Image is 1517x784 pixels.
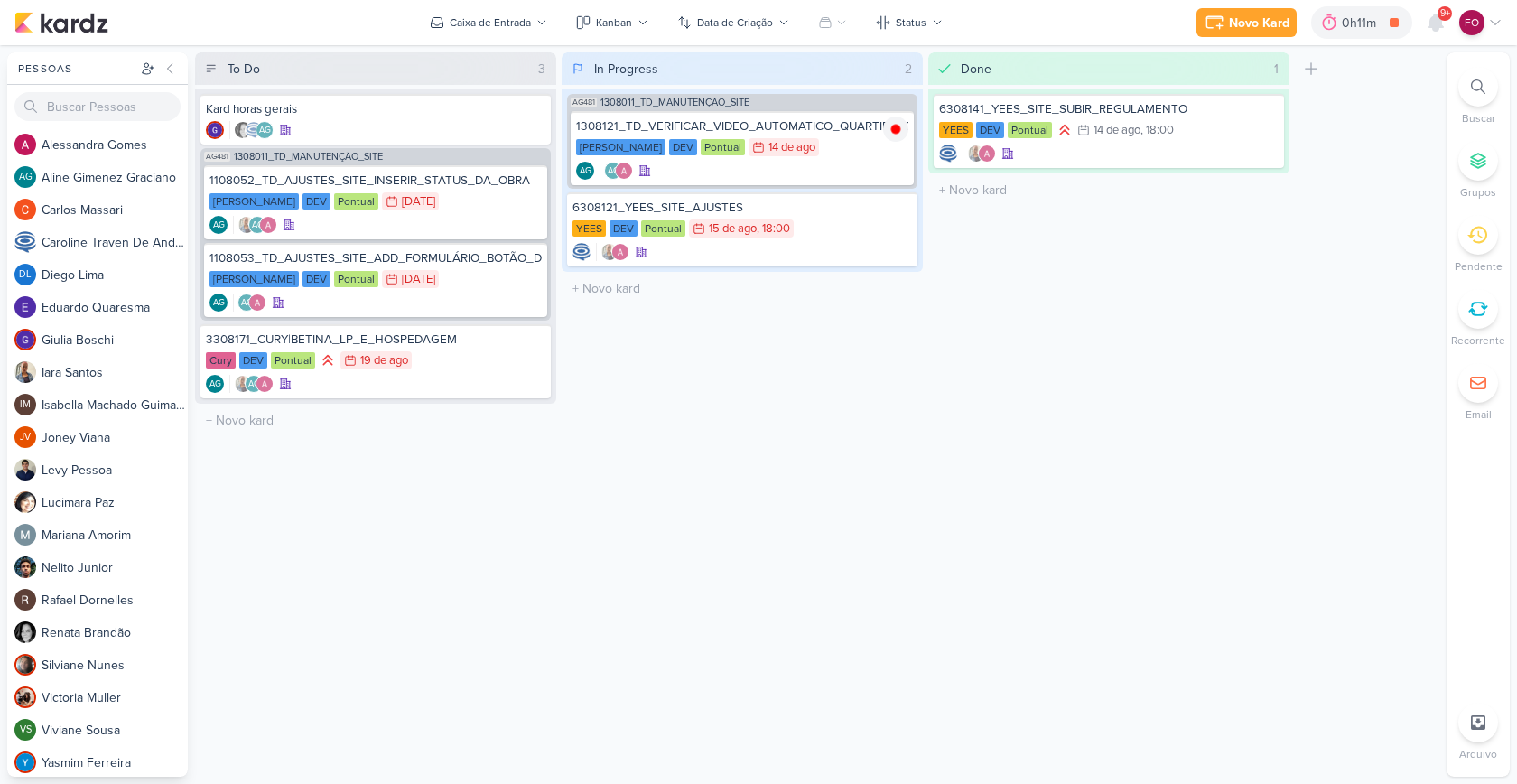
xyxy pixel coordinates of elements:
[571,98,597,107] span: AG481
[600,162,633,180] div: Colaboradores: Aline Gimenez Graciano, Alessandra Gomes
[42,526,188,545] div: M a r i a n a A m o r i m
[1466,406,1492,423] p: Email
[199,407,553,434] input: + Novo kard
[701,139,745,155] div: Pontual
[1459,746,1497,762] p: Arquivo
[233,294,266,312] div: Colaboradores: Aline Gimenez Graciano, Alessandra Gomes
[1229,14,1289,33] div: Novo Kard
[576,162,594,180] div: Aline Gimenez Graciano
[1140,125,1174,136] div: , 18:00
[641,220,685,237] div: Pontual
[1440,6,1450,21] span: 9+
[978,145,996,163] img: Alessandra Gomes
[1460,184,1496,201] p: Grupos
[234,121,252,139] img: Renata Brandão
[259,216,277,234] img: Alessandra Gomes
[1056,121,1074,139] div: Prioridade Alta
[229,375,274,393] div: Colaboradores: Iara Santos, Aline Gimenez Graciano, Alessandra Gomes
[600,98,749,107] span: 1308011_TD_MANUTENÇÃO_SITE
[14,92,181,121] input: Buscar Pessoas
[42,201,188,219] div: C a r l o s M a s s a r i
[963,145,996,163] div: Colaboradores: Iara Santos, Alessandra Gomes
[248,380,260,389] p: AG
[256,121,274,139] div: Aline Gimenez Graciano
[14,199,36,220] img: Carlos Massari
[256,375,274,393] img: Alessandra Gomes
[234,375,252,393] img: Iara Santos
[572,243,591,261] img: Caroline Traven De Andrade
[213,221,225,230] p: AG
[14,264,36,285] div: Diego Lima
[42,363,188,382] div: I a r a S a n t o s
[302,193,330,210] div: DEV
[531,60,553,79] div: 3
[209,193,299,210] div: [PERSON_NAME]
[245,375,263,393] div: Aline Gimenez Graciano
[14,589,36,611] img: Rafael Dornelles
[209,250,542,266] div: 1108053_TD_AJUSTES_SITE_ADD_FORMULÁRIO_BOTÃO_DOWNLOAD
[14,751,36,773] img: Yasmim Ferreira
[1462,110,1495,126] p: Buscar
[565,275,919,302] input: + Novo kard
[709,223,757,235] div: 15 de ago
[1447,67,1510,126] li: Ctrl + F
[206,352,236,369] div: Cury
[237,294,256,312] div: Aline Gimenez Graciano
[14,12,108,33] img: kardz.app
[1196,8,1297,37] button: Novo Kard
[572,200,912,216] div: 6308121_YEES_SITE_AJUSTES
[596,243,629,261] div: Colaboradores: Iara Santos, Alessandra Gomes
[42,266,188,285] div: D i e g o L i m a
[209,271,299,287] div: [PERSON_NAME]
[20,725,32,735] p: VS
[248,294,266,312] img: Alessandra Gomes
[319,351,337,369] div: Prioridade Alta
[229,121,274,139] div: Colaboradores: Renata Brandão, Caroline Traven De Andrade, Aline Gimenez Graciano
[360,355,408,367] div: 19 de ago
[14,426,36,448] div: Joney Viana
[14,61,137,77] div: Pessoas
[1455,258,1503,275] p: Pendente
[259,126,271,135] p: AG
[14,719,36,741] div: Viviane Sousa
[42,168,188,187] div: A l i n e G i m e n e z G r a c i a n o
[206,331,545,348] div: 3308171_CURY|BETINA_LP_E_HOSPEDAGEM
[206,375,224,393] div: Aline Gimenez Graciano
[241,299,253,308] p: AG
[14,231,36,253] img: Caroline Traven De Andrade
[271,352,315,369] div: Pontual
[600,243,619,261] img: Iara Santos
[14,394,36,415] div: Isabella Machado Guimarães
[42,396,188,415] div: I s a b e l l a M a c h a d o G u i m a r ã e s
[939,145,957,163] div: Criador(a): Caroline Traven De Andrade
[1451,332,1505,349] p: Recorrente
[611,243,629,261] img: Alessandra Gomes
[248,216,266,234] div: Aline Gimenez Graciano
[334,271,378,287] div: Pontual
[209,294,228,312] div: Aline Gimenez Graciano
[209,294,228,312] div: Criador(a): Aline Gimenez Graciano
[768,142,815,154] div: 14 de ago
[14,556,36,578] img: Nelito Junior
[334,193,378,210] div: Pontual
[234,152,383,162] span: 1308011_TD_MANUTENÇÃO_SITE
[302,271,330,287] div: DEV
[239,352,267,369] div: DEV
[1094,125,1140,136] div: 14 de ago
[898,60,919,79] div: 2
[14,654,36,676] img: Silviane Nunes
[576,162,594,180] div: Criador(a): Aline Gimenez Graciano
[206,375,224,393] div: Criador(a): Aline Gimenez Graciano
[42,721,188,740] div: V i v i a n e S o u s a
[580,167,591,176] p: AG
[252,221,264,230] p: AG
[42,623,188,642] div: R e n a t a B r a n d ã o
[939,145,957,163] img: Caroline Traven De Andrade
[1008,122,1052,138] div: Pontual
[42,558,188,577] div: N e l i t o J u n i o r
[615,162,633,180] img: Alessandra Gomes
[42,331,188,350] div: G i u l i a B o s c h i
[572,220,606,237] div: YEES
[209,216,228,234] div: Aline Gimenez Graciano
[14,361,36,383] img: Iara Santos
